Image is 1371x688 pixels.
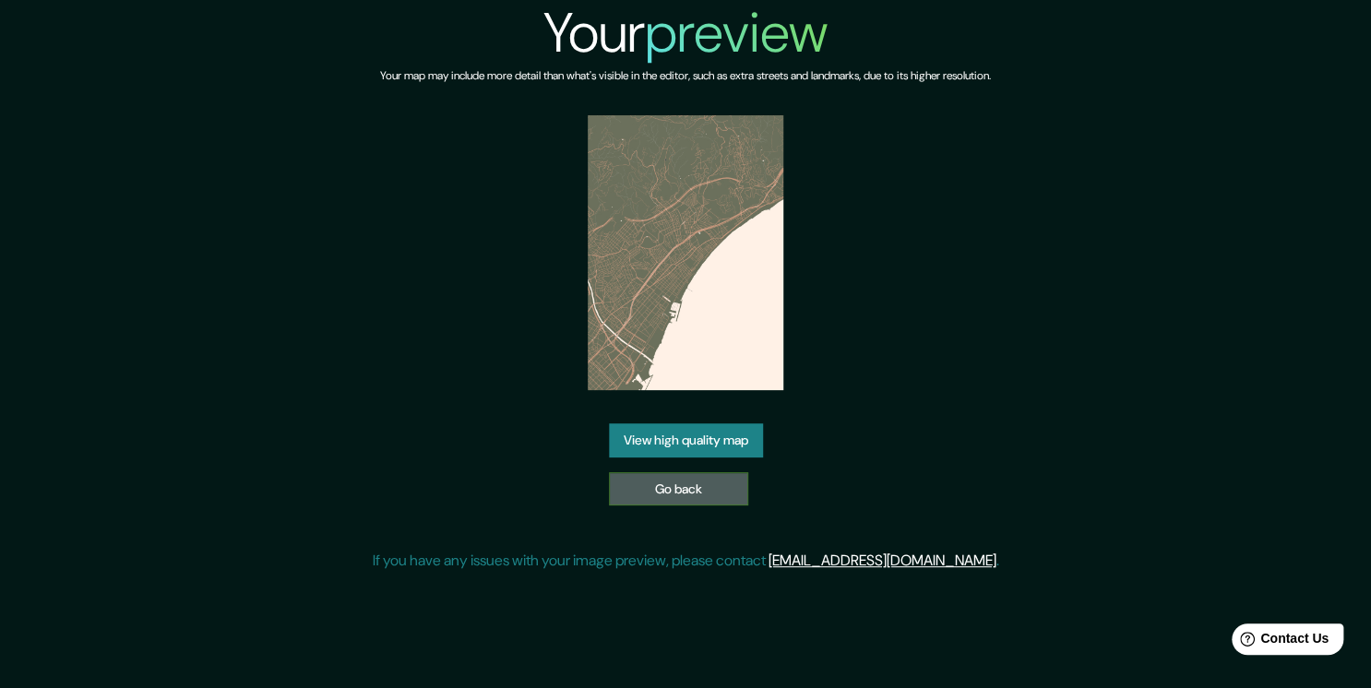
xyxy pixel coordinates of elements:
[609,472,748,506] a: Go back
[769,551,996,570] a: [EMAIL_ADDRESS][DOMAIN_NAME]
[1207,616,1351,668] iframe: Help widget launcher
[588,115,782,390] img: created-map-preview
[609,423,763,457] a: View high quality map
[380,66,991,86] h6: Your map may include more detail than what's visible in the editor, such as extra streets and lan...
[373,550,999,572] p: If you have any issues with your image preview, please contact .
